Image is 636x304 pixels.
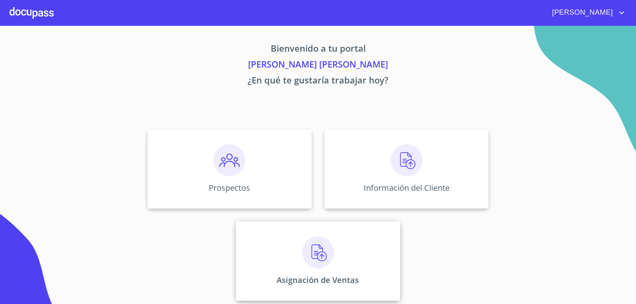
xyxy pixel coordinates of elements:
[209,182,250,193] p: Prospectos
[364,182,450,193] p: Información del Cliente
[73,42,563,58] p: Bienvenido a tu portal
[302,236,334,268] img: carga.png
[73,58,563,74] p: [PERSON_NAME] [PERSON_NAME]
[73,74,563,89] p: ¿En qué te gustaría trabajar hoy?
[391,144,423,176] img: carga.png
[546,6,617,19] span: [PERSON_NAME]
[277,275,359,285] p: Asignación de Ventas
[546,6,626,19] button: account of current user
[213,144,245,176] img: prospectos.png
